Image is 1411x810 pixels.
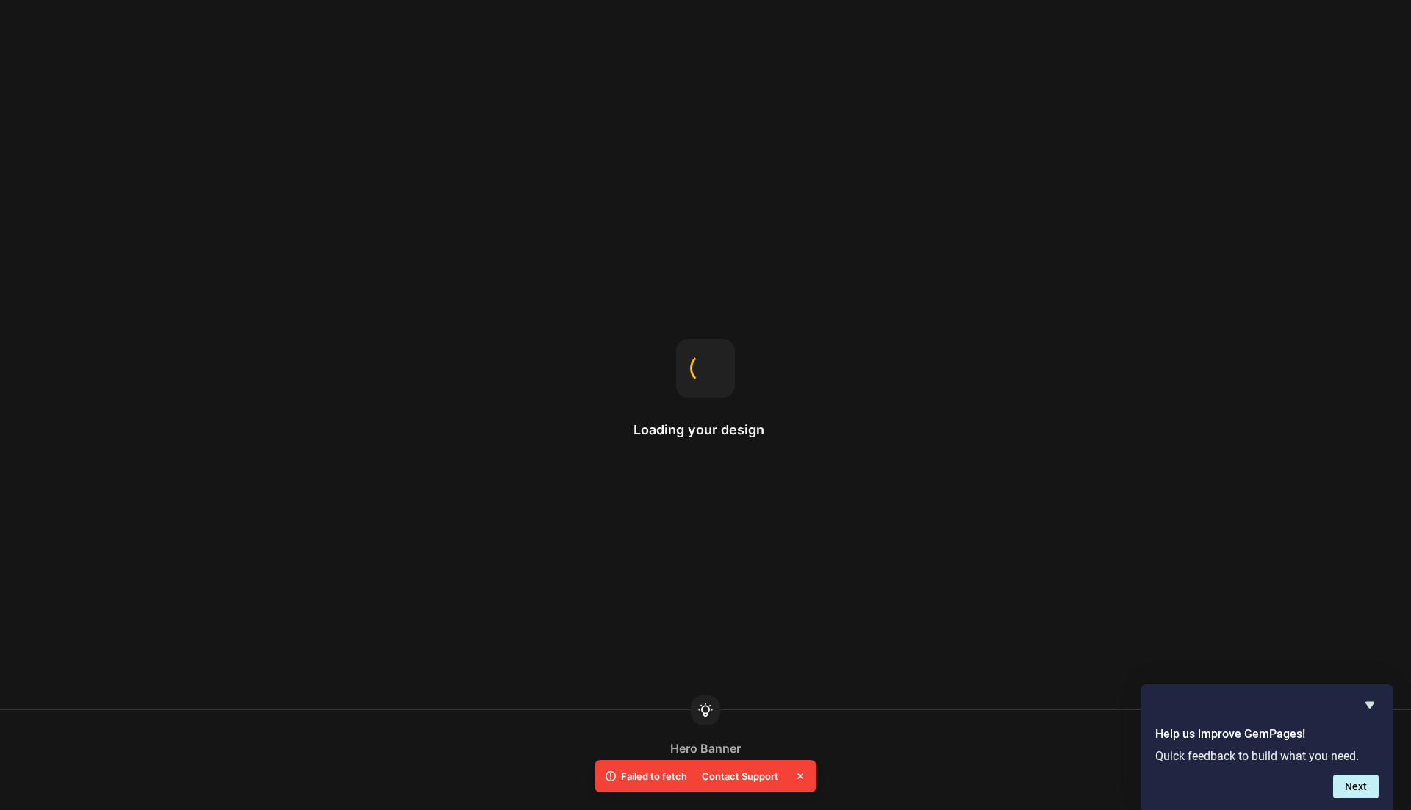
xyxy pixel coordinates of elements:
[621,769,687,784] p: Failed to fetch
[1333,775,1379,798] button: Next question
[1155,725,1379,743] h2: Help us improve GemPages!
[693,766,787,786] div: Contact Support
[1361,696,1379,714] button: Hide survey
[1155,749,1379,763] p: Quick feedback to build what you need.
[1155,696,1379,798] div: Help us improve GemPages!
[633,421,778,439] h2: Loading your design
[670,739,741,757] div: Hero Banner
